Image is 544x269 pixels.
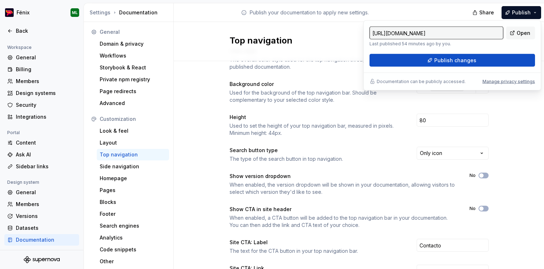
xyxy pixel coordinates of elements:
[434,57,476,64] span: Publish changes
[16,236,76,243] div: Documentation
[100,175,166,182] div: Homepage
[4,187,79,198] a: General
[1,5,82,20] button: FénixML
[417,114,489,127] input: 68
[502,6,541,19] button: Publish
[4,87,79,99] a: Design systems
[506,27,535,40] a: Open
[230,35,480,46] h2: Top navigation
[16,27,76,35] div: Back
[100,139,166,146] div: Layout
[97,208,169,220] a: Footer
[97,125,169,137] a: Look & feel
[377,79,466,85] p: Documentation can be publicly accessed.
[370,41,503,47] p: Last published 54 minutes ago by you.
[479,9,494,16] span: Share
[4,64,79,75] a: Billing
[100,40,166,47] div: Domain & privacy
[4,43,35,52] div: Workspace
[16,189,76,196] div: General
[90,9,110,16] button: Settings
[97,244,169,255] a: Code snippets
[4,25,79,37] a: Back
[512,9,531,16] span: Publish
[470,206,476,211] label: No
[97,137,169,149] a: Layout
[97,173,169,184] a: Homepage
[72,10,78,15] div: ML
[4,99,79,111] a: Security
[90,9,171,16] div: Documentation
[16,101,76,109] div: Security
[97,161,169,172] a: Side navigation
[16,139,76,146] div: Content
[230,89,404,104] div: Used for the background of the top navigation bar. Should be complementary to your selected color...
[100,52,166,59] div: Workflows
[230,206,457,213] div: Show CTA in site header
[97,232,169,243] a: Analytics
[100,163,166,170] div: Side navigation
[4,222,79,234] a: Datasets
[97,62,169,73] a: Storybook & React
[17,9,30,16] div: Fénix
[4,76,79,87] a: Members
[4,128,23,137] div: Portal
[97,149,169,160] a: Top navigation
[5,8,14,17] img: c22002f0-c20a-4db5-8808-0be8483c155a.png
[16,213,76,220] div: Versions
[100,199,166,206] div: Blocks
[97,97,169,109] a: Advanced
[230,247,404,255] div: The text for the CTA button in your top navigation bar.
[97,184,169,196] a: Pages
[230,147,404,154] div: Search button type
[482,79,535,85] button: Manage privacy settings
[4,178,42,187] div: Design system
[230,214,457,229] div: When enabled, a CTA button will be added to the top navigation bar in your documentation. You can...
[97,256,169,267] a: Other
[4,111,79,123] a: Integrations
[16,151,76,158] div: Ask AI
[97,196,169,208] a: Blocks
[100,115,166,123] div: Customization
[370,54,535,67] button: Publish changes
[100,28,166,36] div: General
[4,52,79,63] a: General
[230,81,404,88] div: Background color
[250,9,369,16] p: Publish your documentation to apply new settings.
[470,173,476,178] label: No
[16,163,76,170] div: Sidebar links
[4,234,79,246] a: Documentation
[100,64,166,71] div: Storybook & React
[4,149,79,160] a: Ask AI
[230,122,404,137] div: Used to set the height of your top navigation bar, measured in pixels. Minimum height: 44px.
[230,181,457,196] div: When enabled, the version dropdown will be shown in your documentation, allowing visitors to sele...
[100,187,166,194] div: Pages
[97,220,169,232] a: Search engines
[230,173,457,180] div: Show version dropdown
[100,234,166,241] div: Analytics
[100,151,166,158] div: Top navigation
[100,210,166,218] div: Footer
[97,50,169,61] a: Workflows
[100,100,166,107] div: Advanced
[16,54,76,61] div: General
[230,155,404,163] div: The type of the search button in top navigation.
[100,246,166,253] div: Code snippets
[16,113,76,120] div: Integrations
[4,137,79,149] a: Content
[16,201,76,208] div: Members
[24,256,60,263] svg: Supernova Logo
[4,161,79,172] a: Sidebar links
[100,258,166,265] div: Other
[230,56,404,70] div: The overall color style used for the top navigation throughout your published documentation.
[4,210,79,222] a: Versions
[100,76,166,83] div: Private npm registry
[100,127,166,134] div: Look & feel
[16,78,76,85] div: Members
[97,74,169,85] a: Private npm registry
[100,222,166,229] div: Search engines
[16,224,76,232] div: Datasets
